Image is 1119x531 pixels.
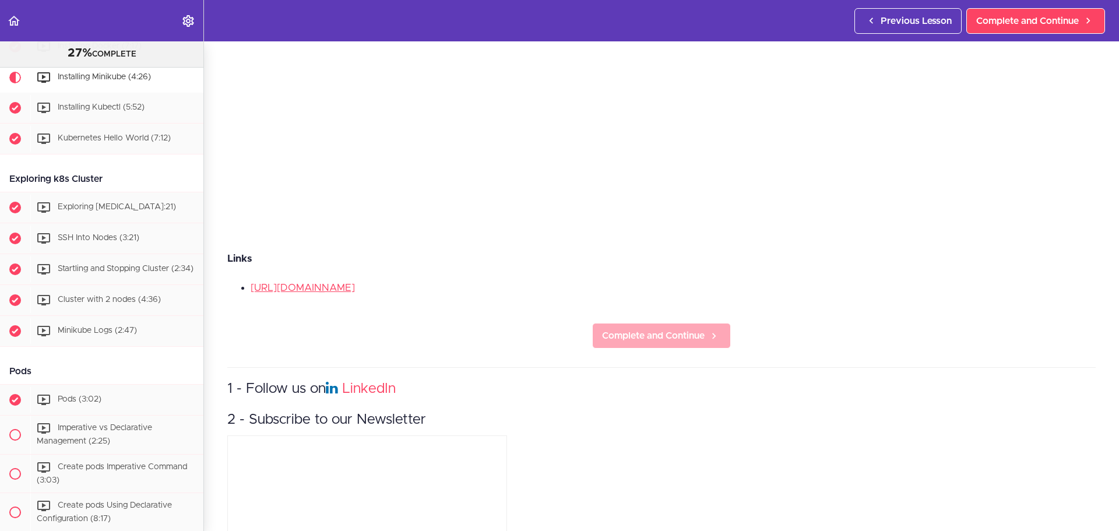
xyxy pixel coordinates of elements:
a: LinkedIn [342,382,396,396]
span: Create pods Using Declarative Configuration (8:17) [37,502,172,523]
span: Pods (3:02) [58,395,101,403]
a: Complete and Continue [966,8,1105,34]
span: Cluster with 2 nodes (4:36) [58,296,161,304]
span: Previous Lesson [881,14,952,28]
span: Minikube Logs (2:47) [58,326,137,335]
span: Kubernetes Hello World (7:12) [58,134,171,142]
span: 27% [68,47,92,59]
h3: 1 - Follow us on [227,379,1096,399]
h3: 2 - Subscribe to our Newsletter [227,410,1096,430]
span: Create pods Imperative Command (3:03) [37,463,187,484]
span: Complete and Continue [976,14,1079,28]
span: Imperative vs Declarative Management (2:25) [37,424,152,445]
span: Installing Minikube (4:26) [58,73,151,81]
span: Complete and Continue [602,329,705,343]
span: Startling and Stopping Cluster (2:34) [58,265,193,273]
span: SSH Into Nodes (3:21) [58,234,139,242]
a: [URL][DOMAIN_NAME] [251,283,355,293]
span: Installing Kubectl (5:52) [58,103,145,111]
a: Complete and Continue [592,323,731,349]
span: Exploring [MEDICAL_DATA]:21) [58,203,176,211]
svg: Back to course curriculum [7,14,21,28]
a: Previous Lesson [854,8,962,34]
div: COMPLETE [15,46,189,61]
strong: Links [227,254,252,263]
svg: Settings Menu [181,14,195,28]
